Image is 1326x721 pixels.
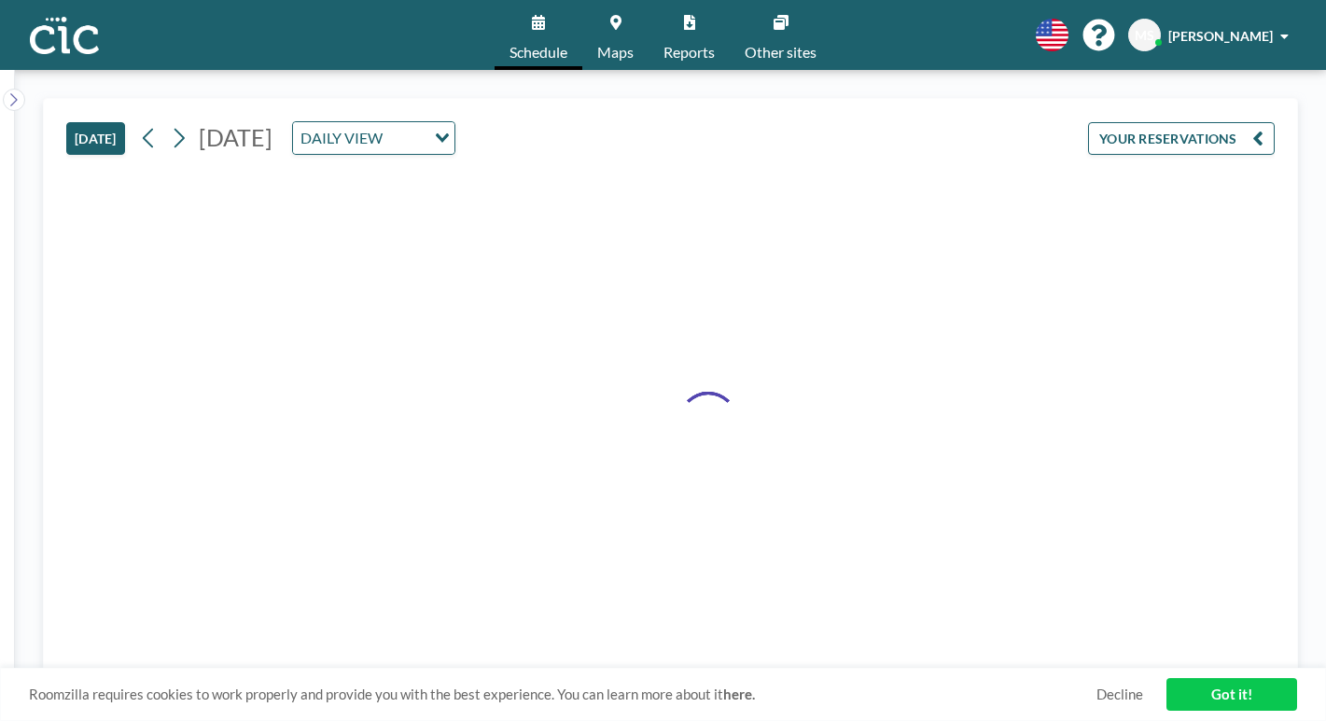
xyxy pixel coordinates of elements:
[293,122,454,154] div: Search for option
[1135,27,1154,44] span: MS
[388,126,424,150] input: Search for option
[509,45,567,60] span: Schedule
[1088,122,1275,155] button: YOUR RESERVATIONS
[66,122,125,155] button: [DATE]
[663,45,715,60] span: Reports
[745,45,817,60] span: Other sites
[30,17,99,54] img: organization-logo
[1168,28,1273,44] span: [PERSON_NAME]
[199,123,272,151] span: [DATE]
[297,126,386,150] span: DAILY VIEW
[1166,678,1297,711] a: Got it!
[29,686,1096,703] span: Roomzilla requires cookies to work properly and provide you with the best experience. You can lea...
[1096,686,1143,703] a: Decline
[597,45,634,60] span: Maps
[723,686,755,702] a: here.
